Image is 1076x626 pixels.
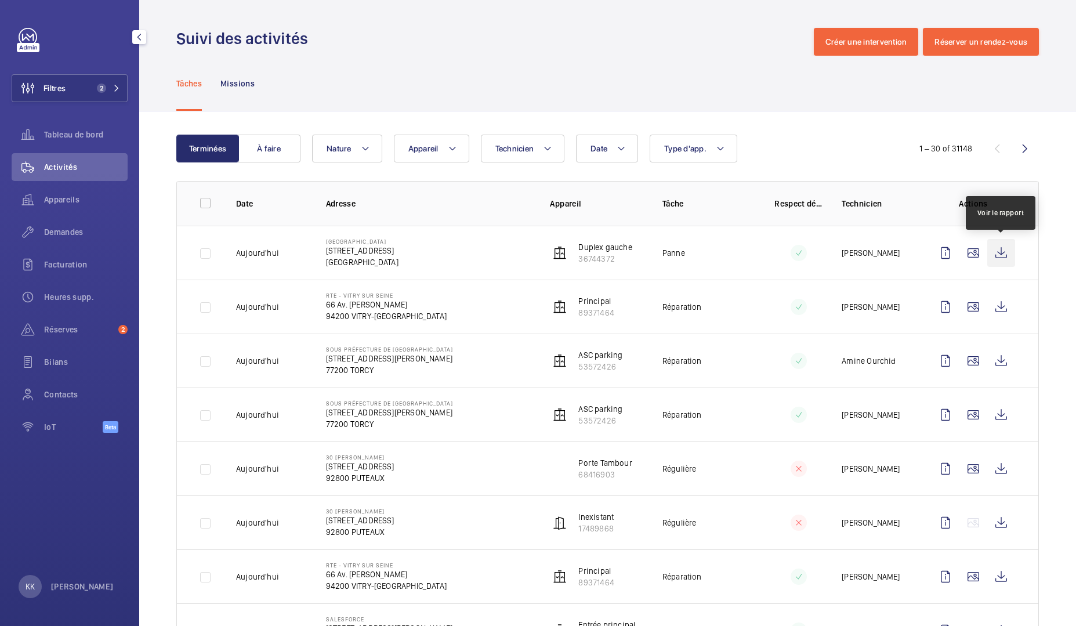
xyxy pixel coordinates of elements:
p: 53572426 [578,415,622,426]
p: 66 Av. [PERSON_NAME] [326,569,447,580]
p: Sous préfecture de [GEOGRAPHIC_DATA] [326,400,453,407]
p: ASC parking [578,403,622,415]
p: SALESFORCE [326,616,452,623]
p: [PERSON_NAME] [842,571,900,582]
p: Réparation [662,409,702,421]
span: Date [590,144,607,153]
p: 17489868 [578,523,614,534]
p: Sous préfecture de [GEOGRAPHIC_DATA] [326,346,453,353]
img: drum.svg [553,462,567,476]
p: Panne [662,247,685,259]
p: Adresse [326,198,532,209]
img: automatic_door.svg [553,516,567,530]
span: Demandes [44,226,128,238]
p: [GEOGRAPHIC_DATA] [326,256,398,268]
p: [PERSON_NAME] [842,517,900,529]
p: Respect délai [774,198,823,209]
p: 89371464 [578,577,614,588]
span: Bilans [44,356,128,368]
p: Tâches [176,78,202,89]
div: 1 – 30 of 31148 [919,143,972,154]
span: Appareils [44,194,128,205]
span: Facturation [44,259,128,270]
button: Technicien [481,135,565,162]
span: 2 [118,325,128,334]
h1: Suivi des activités [176,28,315,49]
p: Aujourd'hui [236,517,279,529]
div: Voir le rapport [977,208,1024,218]
p: Réparation [662,355,702,367]
p: Porte Tambour [578,457,632,469]
button: Réserver un rendez-vous [923,28,1039,56]
p: 77200 TORCY [326,418,453,430]
span: Tableau de bord [44,129,128,140]
img: elevator.svg [553,570,567,584]
p: [STREET_ADDRESS][PERSON_NAME] [326,353,453,364]
p: Aujourd'hui [236,571,279,582]
span: Appareil [408,144,439,153]
p: Technicien [842,198,913,209]
button: Appareil [394,135,469,162]
span: Réserves [44,324,114,335]
p: 68416903 [578,469,632,480]
p: 66 Av. [PERSON_NAME] [326,299,447,310]
p: 92800 PUTEAUX [326,526,394,538]
p: [PERSON_NAME] [842,301,900,313]
img: elevator.svg [553,408,567,422]
p: Principal [578,565,614,577]
p: [PERSON_NAME] [842,247,900,259]
p: Duplex gauche [578,241,632,253]
p: Missions [220,78,255,89]
button: Date [576,135,638,162]
button: Créer une intervention [814,28,919,56]
img: elevator.svg [553,246,567,260]
span: Activités [44,161,128,173]
p: RTE - VITRY SUR SEINE [326,292,447,299]
p: KK [26,581,35,592]
span: IoT [44,421,103,433]
p: [PERSON_NAME] [51,581,114,592]
p: 94200 VITRY-[GEOGRAPHIC_DATA] [326,310,447,322]
p: Tâche [662,198,756,209]
p: [STREET_ADDRESS] [326,245,398,256]
p: 92800 PUTEAUX [326,472,394,484]
p: 30 [PERSON_NAME] [326,454,394,461]
button: Terminées [176,135,239,162]
span: Technicien [495,144,534,153]
p: 89371464 [578,307,614,319]
span: Nature [327,144,352,153]
p: Aujourd'hui [236,463,279,475]
p: Principal [578,295,614,307]
p: Réparation [662,301,702,313]
p: 77200 TORCY [326,364,453,376]
p: Date [236,198,307,209]
p: [PERSON_NAME] [842,463,900,475]
p: Aujourd'hui [236,247,279,259]
p: 30 [PERSON_NAME] [326,508,394,515]
p: [GEOGRAPHIC_DATA] [326,238,398,245]
p: [STREET_ADDRESS] [326,515,394,526]
button: Filtres2 [12,74,128,102]
p: ASC parking [578,349,622,361]
span: Heures supp. [44,291,128,303]
p: Régulière [662,463,697,475]
p: [STREET_ADDRESS] [326,461,394,472]
p: 53572426 [578,361,622,372]
p: Actions [932,198,1015,209]
p: Régulière [662,517,697,529]
p: Aujourd'hui [236,355,279,367]
button: Type d'app. [650,135,737,162]
p: 36744372 [578,253,632,265]
p: 94200 VITRY-[GEOGRAPHIC_DATA] [326,580,447,592]
button: À faire [238,135,300,162]
p: [STREET_ADDRESS][PERSON_NAME] [326,407,453,418]
span: Contacts [44,389,128,400]
p: RTE - VITRY SUR SEINE [326,562,447,569]
p: [PERSON_NAME] [842,409,900,421]
span: Filtres [44,82,66,94]
span: Beta [103,421,118,433]
button: Nature [312,135,382,162]
img: elevator.svg [553,354,567,368]
p: Aujourd'hui [236,301,279,313]
p: Aujourd'hui [236,409,279,421]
